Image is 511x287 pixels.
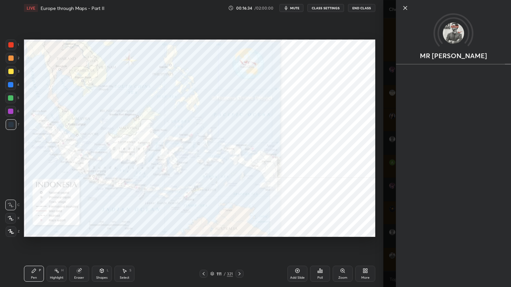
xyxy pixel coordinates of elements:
button: End Class [348,4,375,12]
div: 2 [6,53,19,63]
span: mute [290,6,299,10]
div: H [61,269,64,272]
div: Z [6,226,20,237]
div: 321 [227,271,233,277]
div: / [224,272,226,276]
div: X [5,213,20,224]
div: Shapes [96,276,107,279]
div: C [5,200,20,210]
div: P [39,269,41,272]
div: 111 [216,272,222,276]
div: 5 [5,93,19,103]
div: Add Slide [290,276,305,279]
button: CLASS SETTINGS [307,4,344,12]
div: More [361,276,370,279]
div: S [129,269,131,272]
div: LIVE [24,4,38,12]
div: Eraser [74,276,84,279]
div: 1 [6,40,19,50]
p: MR [PERSON_NAME] [420,53,487,58]
div: Poll [317,276,323,279]
div: Zoom [338,276,347,279]
div: 4 [5,79,19,90]
div: 6 [5,106,19,117]
div: 3 [6,66,19,77]
div: L [107,269,109,272]
div: animation [396,59,511,66]
img: 5b4474b1c13d4acfa089ec3cb1aa96f8.jpg [443,23,464,44]
div: Pen [31,276,37,279]
div: Select [120,276,129,279]
h4: Europe through Maps - Part II [41,5,104,11]
div: Highlight [50,276,64,279]
div: 7 [6,119,19,130]
button: mute [279,4,303,12]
